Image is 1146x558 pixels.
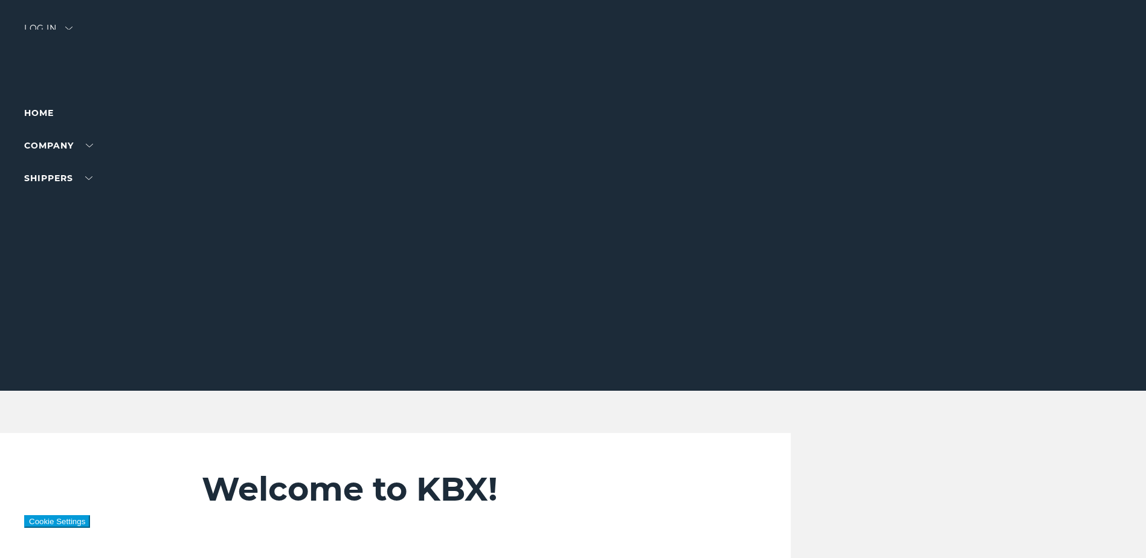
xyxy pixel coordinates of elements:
[202,469,718,509] h2: Welcome to KBX!
[24,515,90,528] button: Cookie Settings
[24,173,92,184] a: SHIPPERS
[65,27,72,30] img: arrow
[528,24,619,77] img: kbx logo
[24,24,72,42] div: Log in
[24,107,54,118] a: Home
[24,140,93,151] a: Company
